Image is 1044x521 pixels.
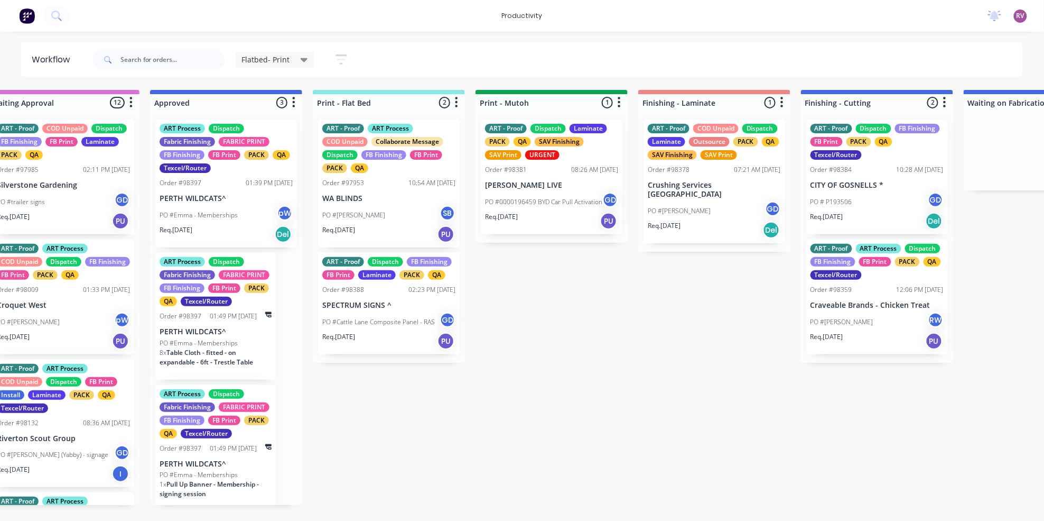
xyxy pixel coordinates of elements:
div: PACK [33,270,58,280]
span: Pull Up Banner - Membership - signing session [160,480,259,498]
div: Outsource [689,137,730,147]
div: Dispatch [530,124,566,133]
div: 12:06 PM [DATE] [897,285,944,295]
div: RW [928,312,944,328]
div: Fabric Finishing [160,270,215,280]
div: PACK [244,284,269,293]
div: 08:36 AM [DATE] [83,418,130,428]
div: GD [114,445,130,461]
div: Dispatch [856,124,891,133]
div: Dispatch [46,257,81,267]
div: ART - Proof [485,124,527,133]
div: ART - ProofCOD UnpaidDispatchLaminateOutsourcePACKQASAV FinishingSAV PrintOrder #9837807:21 AM [D... [644,120,785,243]
div: PACK [69,390,94,400]
div: GD [440,312,455,328]
div: SAV Finishing [648,150,697,160]
p: SPECTRUM SIGNS ^ [322,301,455,310]
div: GD [928,192,944,208]
p: Req. [DATE] [322,225,355,235]
div: SAV Finishing [535,137,584,147]
div: Order #98359 [810,285,852,295]
div: FABRIC PRINT [219,137,269,147]
div: PACK [399,270,424,280]
div: QA [875,137,892,147]
div: ART ProcessDispatchFabric FinishingFABRIC PRINTFB FinishingFB PrintPACKQATexcel/RouterOrder #9839... [155,253,276,380]
div: 02:11 PM [DATE] [83,165,130,175]
div: FB Print [208,284,240,293]
div: FB Print [322,270,355,280]
p: PO #Emma - Memberships [160,470,238,480]
div: FB Finishing [895,124,940,133]
div: FB Finishing [160,416,204,425]
div: Texcel/Router [181,429,232,438]
p: PO #Cattle Lane Composite Panel - RAS [322,317,435,327]
p: PO #[PERSON_NAME] [810,317,873,327]
div: QA [428,270,445,280]
div: ART - ProofART ProcessDispatchFB FinishingFB PrintPACKQATexcel/RouterOrder #9835912:06 PM [DATE]C... [806,240,948,354]
div: 01:39 PM [DATE] [246,178,293,188]
div: QA [160,297,177,306]
p: Req. [DATE] [648,221,681,231]
div: Texcel/Router [810,270,862,280]
div: Order #98378 [648,165,689,175]
div: Laminate [81,137,119,147]
p: Req. [DATE] [160,225,192,235]
div: PACK [895,257,920,267]
div: Dispatch [209,124,244,133]
div: PACK [244,150,269,160]
p: PERTH WILDCATS^ [160,327,272,336]
div: PACK [485,137,510,147]
div: ART Process [42,364,88,373]
div: Texcel/Router [181,297,232,306]
div: ART Process [160,257,205,267]
div: SB [440,205,455,221]
div: ART - ProofART ProcessCOD UnpaidCollaborate MessageDispatchFB FinishingFB PrintPACKQAOrder #97953... [318,120,460,248]
div: Dispatch [209,257,244,267]
span: Flatbed- Print [242,54,290,65]
div: Dispatch [209,389,244,399]
div: FB Print [859,257,891,267]
p: PO #0000196459 BYD Car Pull Activation [485,197,602,207]
div: PU [600,213,617,230]
span: 8 x [160,348,166,357]
p: Craveable Brands - Chicken Treat [810,301,944,310]
div: ART Process [160,124,205,133]
div: PACK [733,137,758,147]
div: FB Finishing [160,284,204,293]
div: GD [765,201,781,217]
div: FB Print [208,150,240,160]
div: FABRIC PRINT [219,403,269,412]
div: Workflow [32,53,75,66]
span: Table Cloth - fitted - on expandable - 6ft - Trestle Table [160,348,253,367]
div: ART - Proof [322,257,364,267]
p: PO #[PERSON_NAME] [322,211,385,220]
div: Order #98397 [160,178,201,188]
div: Dispatch [368,257,403,267]
div: GD [114,192,130,208]
div: Order #98388 [322,285,364,295]
div: QA [924,257,941,267]
div: PACK [846,137,871,147]
div: FB Finishing [85,257,130,267]
div: Dispatch [322,150,358,160]
div: ART Process [160,389,205,399]
div: ART Process [42,497,88,506]
p: PO #Emma - Memberships [160,211,238,220]
div: ART Process [856,244,901,253]
div: ART - Proof [648,124,689,133]
div: 10:54 AM [DATE] [408,178,455,188]
p: Req. [DATE] [322,332,355,342]
div: FB Finishing [810,257,855,267]
div: FB Print [208,416,240,425]
p: [PERSON_NAME] LIVE [485,181,618,190]
span: RV [1017,11,1024,21]
div: ART - ProofDispatchLaminatePACKQASAV FinishingSAV PrintURGENTOrder #9838108:26 AM [DATE][PERSON_N... [481,120,622,234]
div: Order #98397 [160,312,201,321]
div: ART ProcessDispatchFabric FinishingFABRIC PRINTFB FinishingFB PrintPACKQATexcel/RouterOrder #9839... [155,120,297,248]
div: QA [514,137,531,147]
div: QA [762,137,779,147]
div: Laminate [28,390,66,400]
div: FB Print [810,137,843,147]
div: pW [277,205,293,221]
div: Texcel/Router [160,163,211,173]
